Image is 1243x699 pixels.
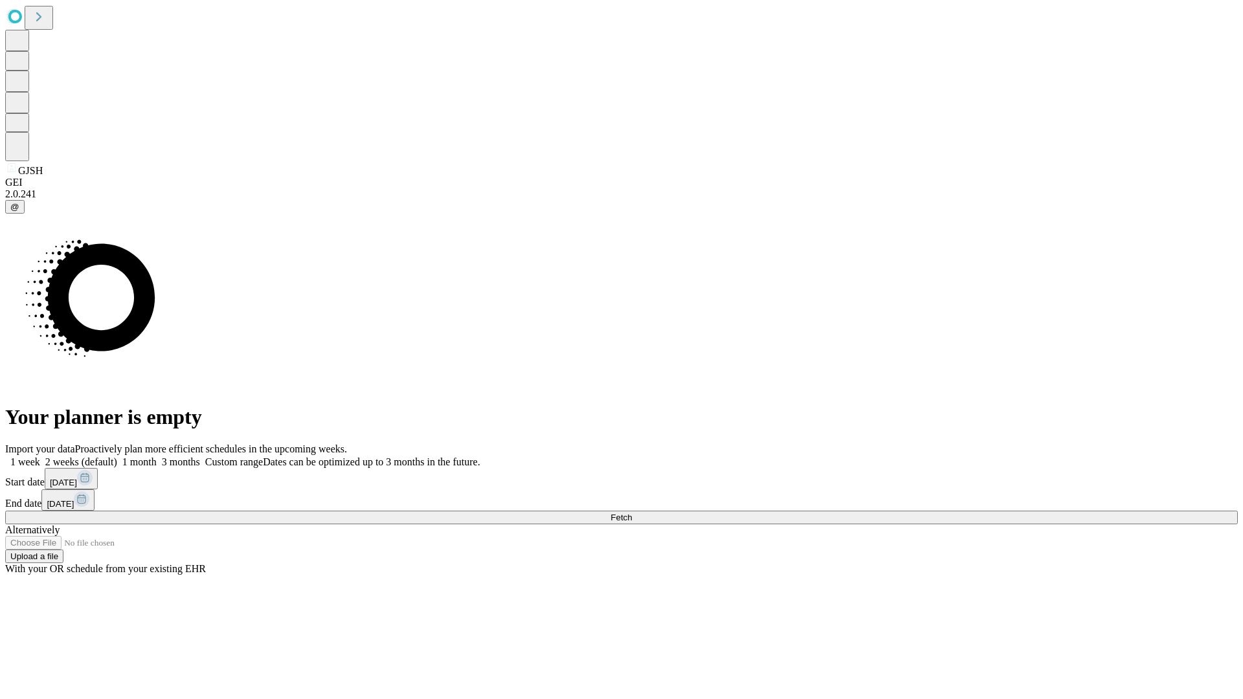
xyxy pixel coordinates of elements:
button: Upload a file [5,549,63,563]
button: Fetch [5,511,1238,524]
button: @ [5,200,25,214]
span: [DATE] [47,499,74,509]
span: 2 weeks (default) [45,456,117,467]
button: [DATE] [41,489,95,511]
span: 3 months [162,456,200,467]
span: Custom range [205,456,263,467]
span: Import your data [5,443,75,454]
div: End date [5,489,1238,511]
div: 2.0.241 [5,188,1238,200]
span: GJSH [18,165,43,176]
span: Dates can be optimized up to 3 months in the future. [263,456,480,467]
span: Alternatively [5,524,60,535]
div: GEI [5,177,1238,188]
span: [DATE] [50,478,77,487]
span: Fetch [610,513,632,522]
span: @ [10,202,19,212]
span: Proactively plan more efficient schedules in the upcoming weeks. [75,443,347,454]
span: With your OR schedule from your existing EHR [5,563,206,574]
button: [DATE] [45,468,98,489]
span: 1 week [10,456,40,467]
div: Start date [5,468,1238,489]
span: 1 month [122,456,157,467]
h1: Your planner is empty [5,405,1238,429]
